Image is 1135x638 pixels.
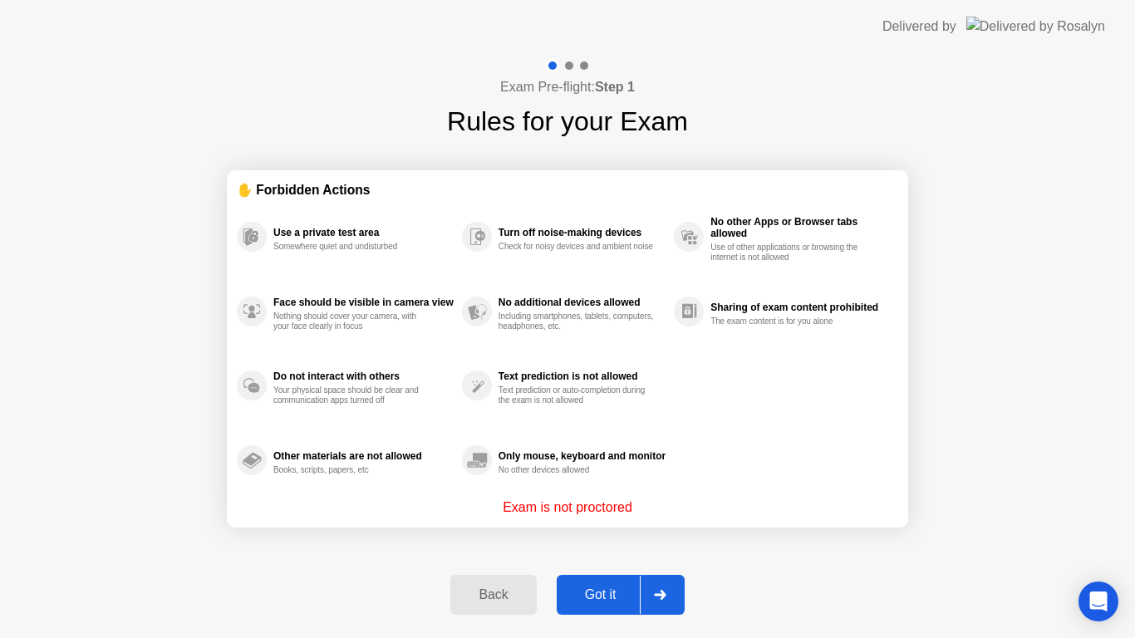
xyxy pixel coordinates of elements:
div: Including smartphones, tablets, computers, headphones, etc. [499,312,656,331]
div: ✋ Forbidden Actions [237,180,898,199]
div: The exam content is for you alone [710,317,867,326]
div: Other materials are not allowed [273,450,454,462]
div: Nothing should cover your camera, with your face clearly in focus [273,312,430,331]
div: Open Intercom Messenger [1078,582,1118,621]
div: Delivered by [882,17,956,37]
div: Face should be visible in camera view [273,297,454,308]
div: No other devices allowed [499,465,656,475]
b: Step 1 [595,80,635,94]
div: Got it [562,587,640,602]
div: Check for noisy devices and ambient noise [499,242,656,252]
div: Your physical space should be clear and communication apps turned off [273,385,430,405]
div: Use of other applications or browsing the internet is not allowed [710,243,867,263]
p: Exam is not proctored [503,498,632,518]
div: Turn off noise-making devices [499,227,666,238]
button: Got it [557,575,685,615]
div: Text prediction or auto-completion during the exam is not allowed [499,385,656,405]
div: Use a private test area [273,227,454,238]
div: Only mouse, keyboard and monitor [499,450,666,462]
div: Do not interact with others [273,371,454,382]
h4: Exam Pre-flight: [500,77,635,97]
div: Somewhere quiet and undisturbed [273,242,430,252]
img: Delivered by Rosalyn [966,17,1105,36]
div: No additional devices allowed [499,297,666,308]
div: Sharing of exam content prohibited [710,302,890,313]
div: No other Apps or Browser tabs allowed [710,216,890,239]
h1: Rules for your Exam [447,101,688,141]
div: Back [455,587,531,602]
div: Text prediction is not allowed [499,371,666,382]
div: Books, scripts, papers, etc [273,465,430,475]
button: Back [450,575,536,615]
